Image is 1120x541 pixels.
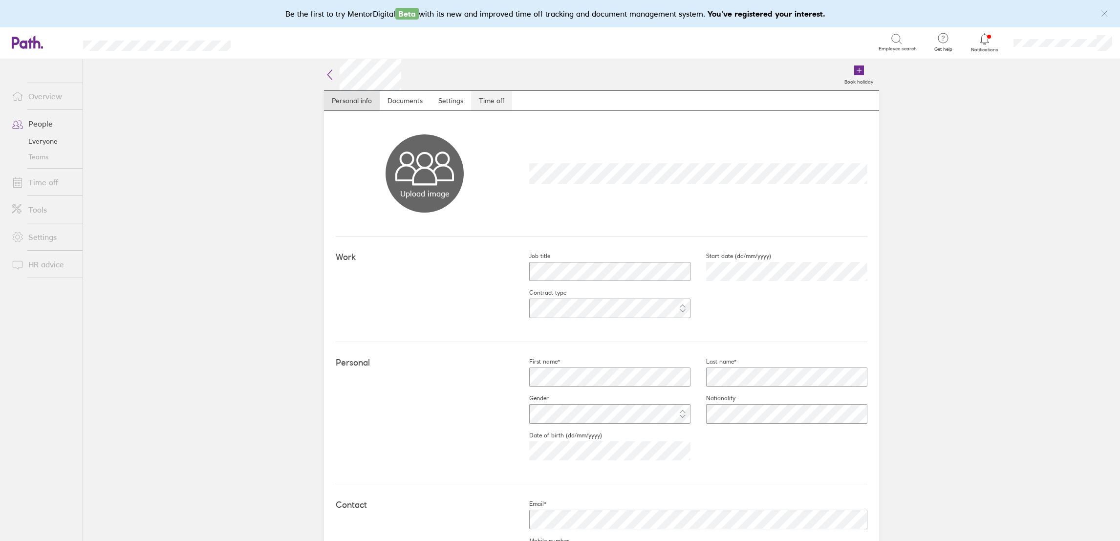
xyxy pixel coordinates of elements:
label: Nationality [690,394,735,402]
label: First name* [514,358,560,366]
b: You've registered your interest. [708,9,825,19]
a: Documents [380,91,431,110]
a: Everyone [4,133,83,149]
span: Beta [395,8,419,20]
label: Start date (dd/mm/yyyy) [690,252,771,260]
a: Time off [471,91,512,110]
a: Settings [4,227,83,247]
a: People [4,114,83,133]
a: Time off [4,173,83,192]
span: Notifications [969,47,1001,53]
label: Date of birth (dd/mm/yyyy) [514,432,602,439]
a: Personal info [324,91,380,110]
h4: Contact [336,500,514,510]
a: Book holiday [839,59,879,90]
label: Email* [514,500,546,508]
label: Gender [514,394,549,402]
span: Employee search [879,46,917,52]
label: Last name* [690,358,736,366]
label: Book holiday [839,76,879,85]
a: Teams [4,149,83,165]
div: Be the first to try MentorDigital with its new and improved time off tracking and document manage... [285,8,835,20]
a: Notifications [969,32,1001,53]
label: Job title [514,252,550,260]
div: Search [257,38,282,46]
h4: Work [336,252,514,262]
a: Overview [4,87,83,106]
h4: Personal [336,358,514,368]
span: Get help [927,46,959,52]
a: HR advice [4,255,83,274]
a: Tools [4,200,83,219]
label: Contract type [514,289,566,297]
a: Settings [431,91,471,110]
